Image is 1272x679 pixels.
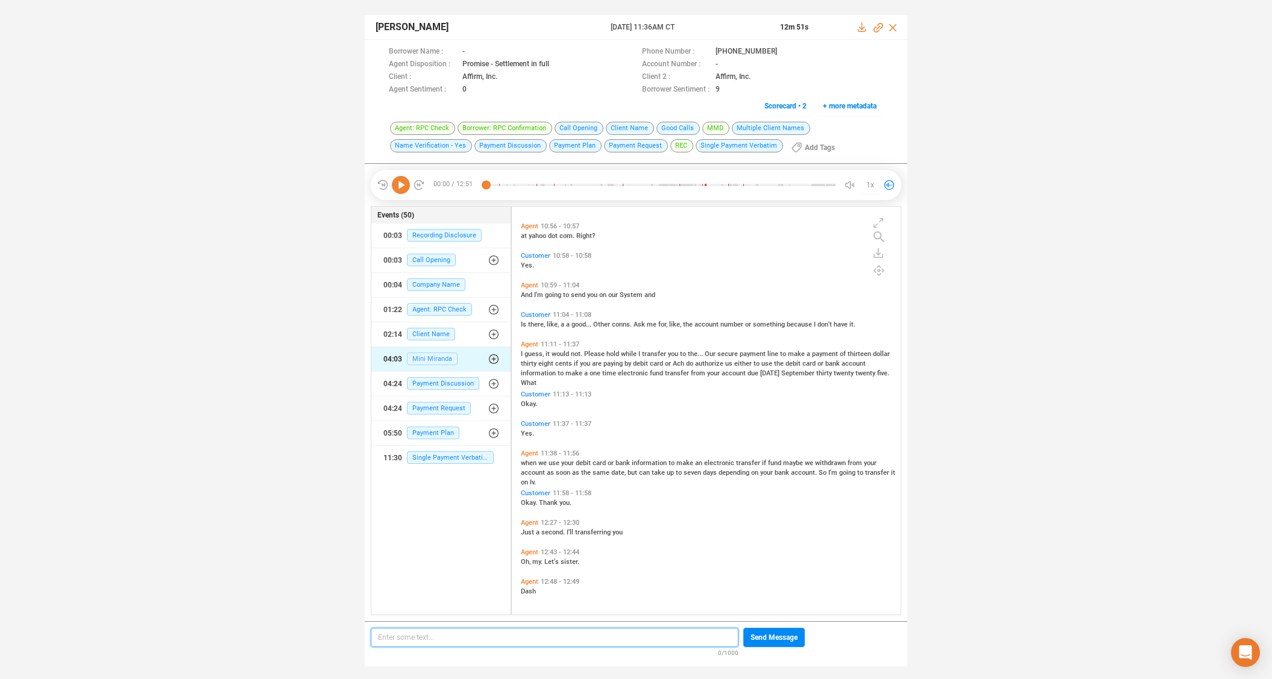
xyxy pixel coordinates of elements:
[538,578,582,586] span: 12:48 - 12:49
[625,360,633,368] span: by
[802,360,817,368] span: card
[825,360,842,368] span: bank
[812,350,840,358] span: payment
[383,226,402,245] div: 00:03
[791,469,819,477] span: account.
[819,469,828,477] span: So
[736,459,762,467] span: transfer
[521,449,538,457] span: Agent
[538,459,549,467] span: we
[781,369,816,377] span: September
[761,360,774,368] span: use
[552,350,571,358] span: would
[581,469,593,477] span: the
[558,369,565,377] span: to
[780,350,788,358] span: to
[565,369,584,377] span: make
[642,58,710,71] span: Account Number :
[669,321,683,328] span: like,
[584,350,606,358] span: Please
[642,350,668,358] span: transfer
[602,369,618,377] span: time
[877,369,889,377] span: five.
[828,469,839,477] span: I'm
[371,421,511,445] button: 05:50Payment Plan
[545,291,563,299] span: going
[390,122,455,135] span: Agent: RPC Check
[425,176,486,194] span: 00:00 / 12:51
[458,122,552,135] span: Borrower: RPC Confirmation
[784,138,842,157] button: Add Tags
[521,469,547,477] span: account
[891,469,895,477] span: it
[521,350,524,358] span: I
[407,402,471,415] span: Payment Request
[571,350,584,358] span: not.
[538,281,582,289] span: 10:59 - 11:04
[840,350,848,358] span: of
[371,372,511,396] button: 04:24Payment Discussion
[834,369,855,377] span: twenty
[371,396,511,421] button: 04:24Payment Request
[719,469,751,477] span: depending
[618,369,650,377] span: electronic
[716,58,718,71] span: -
[764,96,807,116] span: Scorecard • 2
[603,360,625,368] span: paying
[1231,638,1260,667] div: Open Intercom Messenger
[521,430,534,437] span: Yes.
[665,369,691,377] span: transfer
[571,321,593,328] span: good...
[547,469,556,477] span: as
[521,369,558,377] span: information
[695,360,725,368] span: authorize
[815,459,848,467] span: withdrawn
[530,478,536,486] span: Iv.
[611,22,766,33] span: [DATE] 11:36AM CT
[521,528,536,536] span: Just
[521,578,538,586] span: Agent
[786,360,802,368] span: debit
[389,71,456,84] span: Client :
[628,469,639,477] span: but
[550,420,594,428] span: 11:37 - 11:37
[377,210,414,221] span: Events (50)
[873,350,890,358] span: dollar
[538,360,555,368] span: eight
[383,349,402,369] div: 04:03
[576,459,593,467] span: debit
[538,519,582,527] span: 12:27 - 12:30
[593,459,608,467] span: card
[684,469,703,477] span: seven
[407,303,472,316] span: Agent: RPC Check
[521,499,539,507] span: Okay.
[584,369,590,377] span: a
[743,628,805,647] button: Send Message
[407,328,455,340] span: Client Name
[612,321,634,328] span: conns.
[462,71,497,84] span: Affirm, Inc.
[521,558,532,566] span: Oh,
[521,321,528,328] span: Is
[556,469,572,477] span: soon
[575,528,612,536] span: transferring
[639,469,652,477] span: can
[696,139,783,152] span: Single Payment Verbatim
[775,469,791,477] span: bank
[521,311,550,319] span: Customer
[462,58,549,71] span: Promise - Settlement in full
[758,96,813,116] button: Scorecard • 2
[734,360,754,368] span: either
[571,291,587,299] span: send
[521,459,538,467] span: when
[371,298,511,322] button: 01:22Agent: RPC Check
[760,469,775,477] span: your
[550,390,594,398] span: 11:13 - 11:13
[718,647,738,657] span: 0/1000
[665,360,673,368] span: or
[667,469,676,477] span: up
[814,321,817,328] span: I
[705,350,717,358] span: Our
[521,360,538,368] span: thirty
[549,459,561,467] span: use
